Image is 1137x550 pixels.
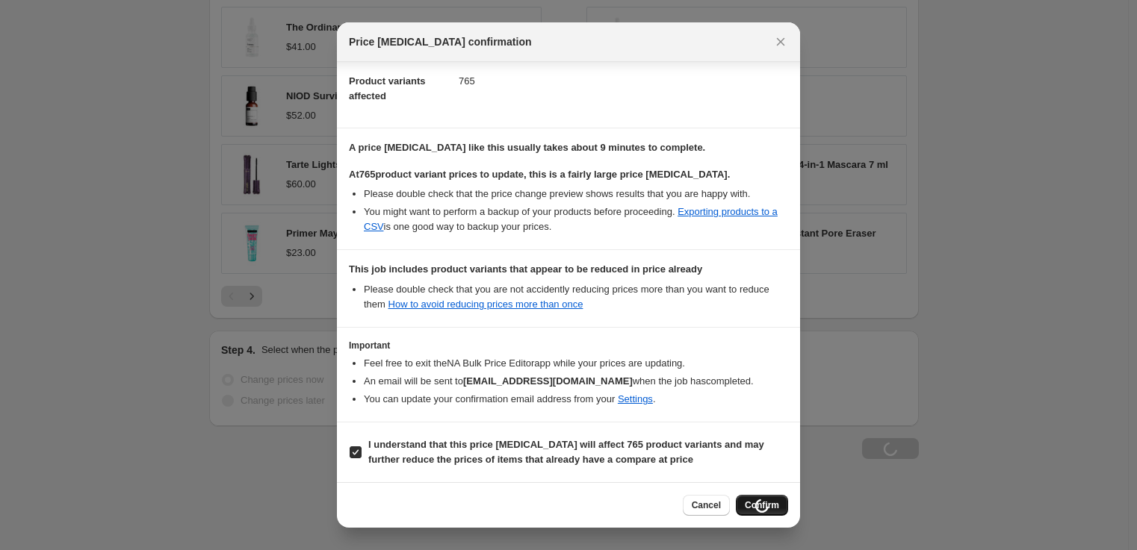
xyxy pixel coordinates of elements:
li: Feel free to exit the NA Bulk Price Editor app while your prices are updating. [364,356,788,371]
b: A price [MEDICAL_DATA] like this usually takes about 9 minutes to complete. [349,142,705,153]
li: Please double check that you are not accidently reducing prices more than you want to reduce them [364,282,788,312]
span: Price [MEDICAL_DATA] confirmation [349,34,532,49]
button: Close [770,31,791,52]
li: Please double check that the price change preview shows results that you are happy with. [364,187,788,201]
h3: Important [349,340,788,351]
dd: 765 [459,61,788,101]
b: I understand that this price [MEDICAL_DATA] will affect 765 product variants and may further redu... [368,439,764,465]
span: Cancel [692,499,721,511]
li: You can update your confirmation email address from your . [364,392,788,407]
b: At 765 product variant prices to update, this is a fairly large price [MEDICAL_DATA]. [349,169,730,180]
li: An email will be sent to when the job has completed . [364,374,788,389]
a: How to avoid reducing prices more than once [388,299,583,310]
span: Product variants affected [349,75,426,101]
li: You might want to perform a backup of your products before proceeding. is one good way to backup ... [364,204,788,234]
b: [EMAIL_ADDRESS][DOMAIN_NAME] [463,375,633,387]
a: Settings [618,393,653,404]
button: Cancel [683,495,730,516]
b: This job includes product variants that appear to be reduced in price already [349,263,702,275]
a: Exporting products to a CSV [364,206,778,232]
